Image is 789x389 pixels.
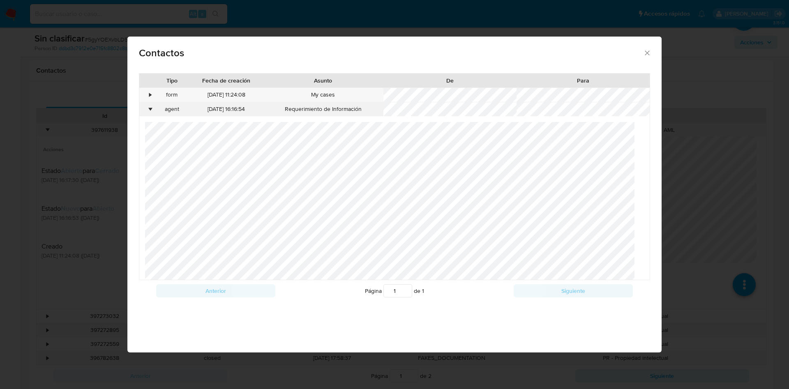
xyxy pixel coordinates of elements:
span: Página de [365,284,424,297]
div: form [154,88,190,102]
div: Asunto [268,76,378,85]
button: Anterior [156,284,275,297]
div: [DATE] 16:16:54 [190,102,263,116]
button: Siguiente [514,284,633,297]
div: Requerimiento de Información [263,102,383,116]
div: agent [154,102,190,116]
button: close [643,49,651,56]
div: De [389,76,511,85]
div: Fecha de creación [196,76,257,85]
span: Contactos [139,48,643,58]
div: • [149,91,151,99]
div: My cases [263,88,383,102]
span: 1 [422,287,424,295]
div: [DATE] 11:24:08 [190,88,263,102]
div: Tipo [159,76,184,85]
div: • [149,105,151,113]
div: Para [522,76,644,85]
